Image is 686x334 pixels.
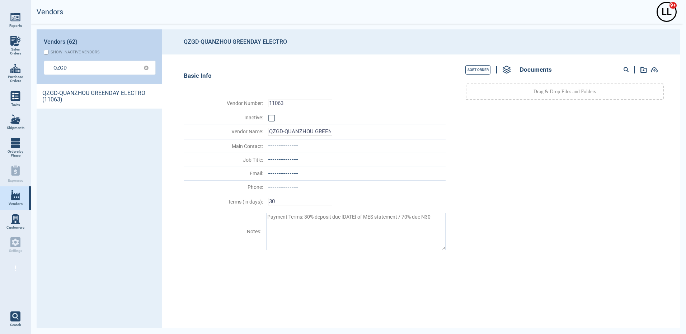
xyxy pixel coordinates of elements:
[37,84,162,109] a: QZGD-QUANZHOU GREENDAY ELECTRO (11063)
[184,143,263,149] span: Main Contact :
[658,3,676,21] div: L L
[10,190,20,200] img: menu_icon
[184,199,263,205] span: Terms (in days) :
[184,229,261,234] span: Notes :
[10,323,21,327] span: Search
[10,12,20,22] img: menu_icon
[6,225,24,230] span: Customers
[10,214,20,224] img: menu_icon
[669,2,677,9] span: 9+
[6,47,25,56] span: Sales Orders
[650,67,658,73] img: add-document
[268,184,298,190] span: --------------
[53,62,135,73] input: Search
[465,65,490,75] button: Sort Order
[44,39,77,45] span: Vendors (62)
[184,171,263,176] span: Email :
[9,202,23,206] span: Vendors
[10,138,20,148] img: menu_icon
[6,149,25,158] span: Orders by Phase
[6,75,25,83] span: Purchase Orders
[51,50,100,54] div: Show inactive vendors
[162,29,680,54] header: QZGD-QUANZHOU GREENDAY ELECTRO
[268,143,298,149] span: --------------
[268,170,298,177] span: --------------
[268,156,298,163] span: --------------
[7,126,24,130] span: Shipments
[10,36,20,46] img: menu_icon
[9,24,22,28] span: Reports
[10,114,20,124] img: menu_icon
[184,129,263,134] span: Vendor Name :
[184,72,446,80] div: Basic Info
[266,213,446,250] textarea: Payment Terms: 30% deposit due [DATE] of MES statement / 70% due N30
[10,63,20,73] img: menu_icon
[37,8,63,16] h2: Vendors
[10,91,20,101] img: menu_icon
[184,157,263,163] span: Job Title :
[184,184,263,190] span: Phone :
[520,66,552,73] span: Documents
[37,84,162,328] div: grid
[640,67,647,73] img: add-document
[11,102,20,107] span: Tasks
[184,100,263,106] span: Vendor Number :
[534,88,596,95] p: Drag & Drop Files and Folders
[184,115,263,120] span: Inactive :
